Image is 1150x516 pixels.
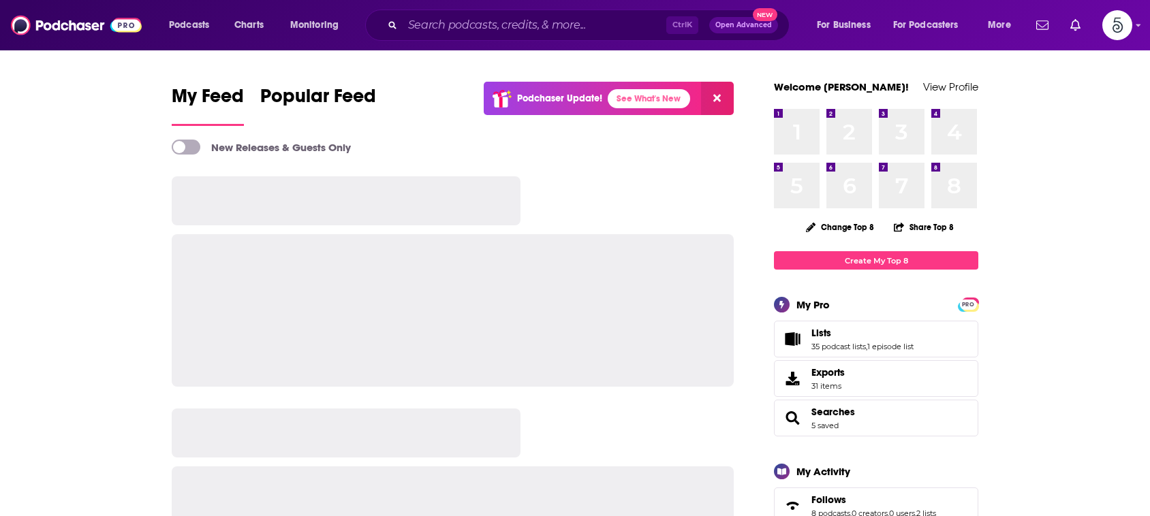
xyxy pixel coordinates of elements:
span: New [753,8,777,21]
span: Charts [234,16,264,35]
a: Searches [779,408,806,428]
a: Lists [779,329,806,349]
a: Show notifications dropdown [1065,14,1086,37]
span: More [988,16,1011,35]
a: Popular Feed [260,84,376,126]
span: Logged in as Spiral5-G2 [1102,10,1132,40]
span: Lists [774,321,978,357]
button: open menu [978,14,1028,36]
input: Search podcasts, credits, & more... [403,14,666,36]
span: 31 items [811,381,845,391]
span: Open Advanced [715,22,772,29]
button: open menu [884,14,978,36]
span: PRO [960,300,976,310]
span: For Podcasters [893,16,959,35]
a: Show notifications dropdown [1031,14,1054,37]
span: Podcasts [169,16,209,35]
a: Lists [811,327,914,339]
a: Follows [811,494,936,506]
a: Create My Top 8 [774,251,978,270]
a: My Feed [172,84,244,126]
a: Exports [774,360,978,397]
button: Open AdvancedNew [709,17,778,33]
span: Follows [811,494,846,506]
button: Show profile menu [1102,10,1132,40]
button: Change Top 8 [798,219,882,236]
a: Searches [811,406,855,418]
button: Share Top 8 [893,214,954,240]
a: Welcome [PERSON_NAME]! [774,80,909,93]
a: 5 saved [811,421,839,430]
div: My Pro [796,298,830,311]
button: open menu [159,14,227,36]
span: For Business [817,16,871,35]
a: 35 podcast lists [811,342,866,351]
button: open menu [807,14,888,36]
span: My Feed [172,84,244,116]
span: Popular Feed [260,84,376,116]
span: Searches [774,400,978,436]
a: 1 episode list [867,342,914,351]
a: See What's New [608,89,690,108]
a: View Profile [923,80,978,93]
div: Search podcasts, credits, & more... [378,10,803,41]
a: Charts [226,14,272,36]
span: Exports [811,366,845,378]
div: My Activity [796,465,850,478]
span: Ctrl K [666,16,698,34]
button: open menu [281,14,356,36]
a: Follows [779,496,806,515]
span: , [866,342,867,351]
span: Monitoring [290,16,339,35]
a: PRO [960,299,976,309]
img: User Profile [1102,10,1132,40]
p: Podchaser Update! [517,93,602,104]
img: Podchaser - Follow, Share and Rate Podcasts [11,12,142,38]
span: Exports [779,369,806,388]
a: New Releases & Guests Only [172,140,351,155]
span: Lists [811,327,831,339]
